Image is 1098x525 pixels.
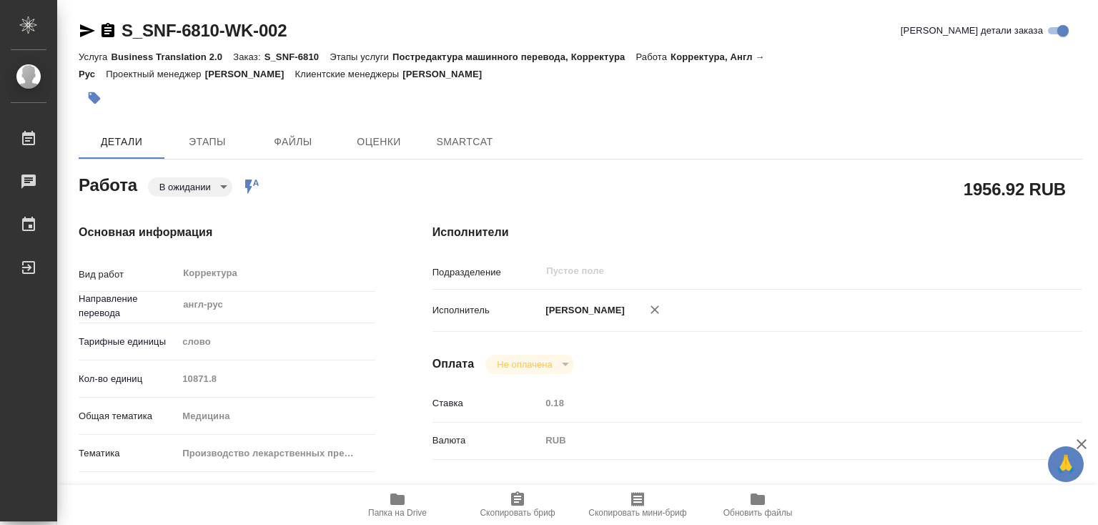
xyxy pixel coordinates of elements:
[457,485,578,525] button: Скопировать бриф
[485,355,573,374] div: В ожидании
[698,485,818,525] button: Обновить файлы
[432,433,541,448] p: Валюта
[79,22,96,39] button: Скопировать ссылку для ЯМессенджера
[368,508,427,518] span: Папка на Drive
[432,224,1082,241] h4: Исполнители
[493,358,556,371] button: Не оплачена
[79,335,177,349] p: Тарифные единицы
[432,483,1082,500] h4: Дополнительно
[432,355,475,373] h4: Оплата
[402,69,493,79] p: [PERSON_NAME]
[264,51,330,62] p: S_SNF-6810
[79,82,110,114] button: Добавить тэг
[79,268,177,282] p: Вид работ
[79,372,177,386] p: Кол-во единиц
[177,330,375,354] div: слово
[540,303,625,318] p: [PERSON_NAME]
[635,51,671,62] p: Работа
[430,133,499,151] span: SmartCat
[337,485,457,525] button: Папка на Drive
[432,396,541,411] p: Ставка
[1054,449,1078,479] span: 🙏
[122,21,287,40] a: S_SNF-6810-WK-002
[79,409,177,423] p: Общая тематика
[99,484,190,498] span: Нотариальный заказ
[205,69,295,79] p: [PERSON_NAME]
[79,446,177,461] p: Тематика
[79,292,177,320] p: Направление перевода
[480,508,555,518] span: Скопировать бриф
[259,133,327,151] span: Файлы
[639,294,671,325] button: Удалить исполнителя
[106,69,204,79] p: Проектный менеджер
[345,133,413,151] span: Оценки
[901,24,1043,38] span: [PERSON_NAME] детали заказа
[177,441,375,466] div: Производство лекарственных препаратов
[432,265,541,280] p: Подразделение
[79,171,137,197] h2: Работа
[578,485,698,525] button: Скопировать мини-бриф
[330,51,392,62] p: Этапы услуги
[723,508,793,518] span: Обновить файлы
[392,51,635,62] p: Постредактура машинного перевода, Корректура
[173,133,242,151] span: Этапы
[111,51,233,62] p: Business Translation 2.0
[87,133,156,151] span: Детали
[964,177,1066,201] h2: 1956.92 RUB
[295,69,403,79] p: Клиентские менеджеры
[1048,446,1084,482] button: 🙏
[99,22,117,39] button: Скопировать ссылку
[545,262,994,280] input: Пустое поле
[432,303,541,318] p: Исполнитель
[177,368,375,389] input: Пустое поле
[540,393,1028,413] input: Пустое поле
[233,51,264,62] p: Заказ:
[588,508,686,518] span: Скопировать мини-бриф
[148,177,232,197] div: В ожидании
[540,428,1028,453] div: RUB
[79,51,111,62] p: Услуга
[79,224,375,241] h4: Основная информация
[177,404,375,428] div: Медицина
[155,181,215,193] button: В ожидании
